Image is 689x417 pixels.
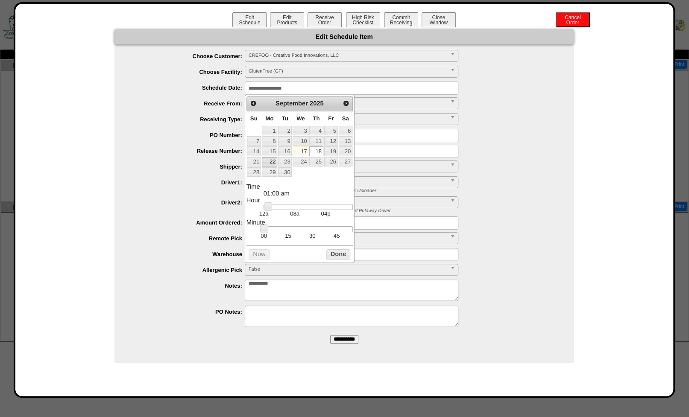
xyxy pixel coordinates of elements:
[270,12,304,27] button: EditProducts
[132,53,245,59] label: Choose Customer:
[421,19,457,26] a: CloseWindow
[278,136,292,146] a: 9
[422,12,456,27] button: CloseWindow
[250,100,257,107] span: Prev
[324,126,338,135] a: 5
[252,232,276,239] td: 00
[132,179,245,186] label: Driver1:
[232,12,267,27] button: EditSchedule
[132,132,245,138] label: PO Number:
[246,184,353,190] dt: Time
[265,115,273,122] span: Monday
[309,157,323,166] a: 25
[296,115,305,122] span: Wednesday
[293,126,308,135] a: 3
[247,157,261,166] a: 21
[132,199,245,206] label: Driver2:
[276,232,300,239] td: 15
[114,29,574,44] div: Edit Schedule Item
[249,264,447,274] span: False
[293,146,308,156] a: 17
[132,148,245,154] label: Release Number:
[248,98,259,109] a: Prev
[247,136,261,146] a: 7
[325,232,349,239] td: 45
[339,126,352,135] a: 6
[308,12,342,27] button: ReceiveOrder
[246,197,353,204] dt: Hour
[300,232,325,239] td: 30
[246,219,353,226] dt: Minute
[340,98,351,109] a: Next
[339,157,352,166] a: 27
[328,115,334,122] span: Friday
[132,219,245,226] label: Amount Ordered:
[132,267,245,273] label: Allergenic Pick
[262,157,277,166] a: 22
[238,188,574,193] div: * Driver 1: Shipment Load Picker OR Receiving Truck Unloader
[132,85,245,91] label: Schedule Date:
[278,167,292,177] a: 30
[132,283,245,289] label: Notes:
[132,69,245,75] label: Choose Facility:
[309,126,323,135] a: 4
[132,163,245,170] label: Shipper:
[326,249,350,260] button: Done
[132,309,245,315] label: PO Notes:
[262,167,277,177] a: 29
[309,146,323,156] a: 18
[278,126,292,135] a: 2
[343,100,349,107] span: Next
[249,249,270,260] button: Now
[384,12,418,27] button: CommitReceiving
[346,12,380,27] button: High RiskChecklist
[293,136,308,146] a: 10
[262,126,277,135] a: 1
[132,251,245,257] label: Warehouse
[249,50,447,61] span: CREFOO - Creative Food Innovations, LLC
[262,146,277,156] a: 15
[324,136,338,146] a: 12
[279,210,310,217] td: 08a
[310,210,341,217] td: 04p
[313,115,320,122] span: Thursday
[132,100,245,107] label: Receive From:
[132,235,245,242] label: Remote Pick
[247,167,261,177] a: 28
[345,20,382,26] a: High RiskChecklist
[339,136,352,146] a: 13
[310,100,324,107] span: 2025
[278,157,292,166] a: 23
[324,146,338,156] a: 19
[247,146,261,156] a: 14
[278,146,292,156] a: 16
[342,115,349,122] span: Saturday
[132,116,245,122] label: Receiving Type:
[249,66,447,76] span: GlutenFree (GF)
[262,136,277,146] a: 8
[556,12,590,27] button: CancelOrder
[238,208,574,213] div: * Driver 2: Shipment Truck Loader OR Receiving Load Putaway Driver
[250,115,258,122] span: Sunday
[276,100,308,107] span: September
[264,190,353,197] dd: 01:00 am
[324,157,338,166] a: 26
[248,210,279,217] td: 12a
[309,136,323,146] a: 11
[293,157,308,166] a: 24
[282,115,288,122] span: Tuesday
[339,146,352,156] a: 20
